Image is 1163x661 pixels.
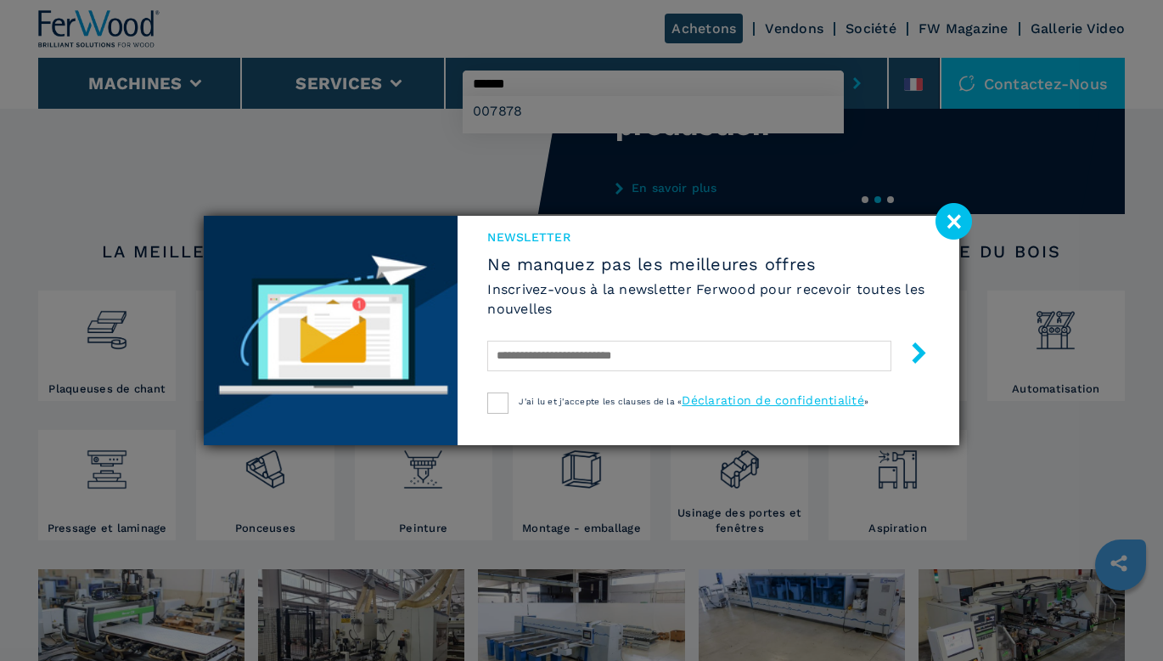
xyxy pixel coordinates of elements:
[487,280,930,319] h6: Inscrivez-vous à la newsletter Ferwood pour recevoir toutes les nouvelles
[519,397,682,406] span: J'ai lu et j'accepte les clauses de la «
[204,216,458,445] img: Newsletter image
[487,229,930,246] span: Newsletter
[682,393,864,407] a: Déclaration de confidentialité
[864,397,868,406] span: »
[891,336,930,376] button: submit-button
[487,254,930,274] span: Ne manquez pas les meilleures offres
